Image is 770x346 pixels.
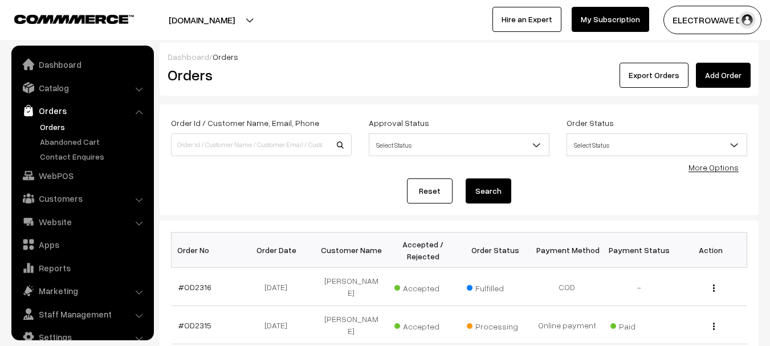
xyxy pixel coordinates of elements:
[369,133,549,156] span: Select Status
[394,317,451,332] span: Accepted
[696,63,751,88] a: Add Order
[14,188,150,209] a: Customers
[14,304,150,324] a: Staff Management
[466,178,511,203] button: Search
[663,6,761,34] button: ELECTROWAVE DE…
[467,317,524,332] span: Processing
[14,15,134,23] img: COMMMERCE
[168,51,751,63] div: /
[129,6,275,34] button: [DOMAIN_NAME]
[713,323,715,330] img: Menu
[531,268,603,306] td: COD
[168,52,209,62] a: Dashboard
[492,7,561,32] a: Hire an Expert
[243,233,315,268] th: Order Date
[37,136,150,148] a: Abandoned Cart
[315,268,387,306] td: [PERSON_NAME]
[603,268,675,306] td: -
[14,100,150,121] a: Orders
[14,234,150,255] a: Apps
[739,11,756,29] img: user
[688,162,739,172] a: More Options
[14,211,150,232] a: Website
[37,121,150,133] a: Orders
[213,52,238,62] span: Orders
[387,233,459,268] th: Accepted / Rejected
[567,133,747,156] span: Select Status
[467,279,524,294] span: Fulfilled
[14,165,150,186] a: WebPOS
[178,282,211,292] a: #OD2316
[459,233,531,268] th: Order Status
[243,268,315,306] td: [DATE]
[567,135,747,155] span: Select Status
[675,233,747,268] th: Action
[14,258,150,278] a: Reports
[620,63,688,88] button: Export Orders
[610,317,667,332] span: Paid
[172,233,243,268] th: Order No
[171,117,319,129] label: Order Id / Customer Name, Email, Phone
[394,279,451,294] span: Accepted
[315,233,387,268] th: Customer Name
[315,306,387,344] td: [PERSON_NAME]
[369,117,429,129] label: Approval Status
[171,133,352,156] input: Order Id / Customer Name / Customer Email / Customer Phone
[243,306,315,344] td: [DATE]
[603,233,675,268] th: Payment Status
[14,11,114,25] a: COMMMERCE
[14,54,150,75] a: Dashboard
[567,117,614,129] label: Order Status
[369,135,549,155] span: Select Status
[14,78,150,98] a: Catalog
[531,233,603,268] th: Payment Method
[572,7,649,32] a: My Subscription
[407,178,453,203] a: Reset
[178,320,211,330] a: #OD2315
[14,280,150,301] a: Marketing
[168,66,351,84] h2: Orders
[37,150,150,162] a: Contact Enquires
[531,306,603,344] td: Online payment
[713,284,715,292] img: Menu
